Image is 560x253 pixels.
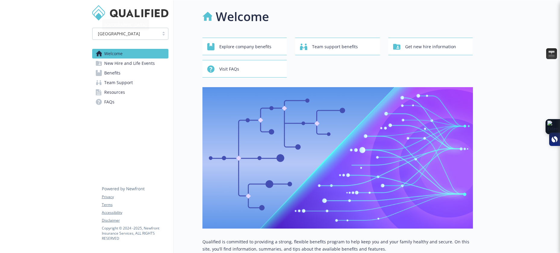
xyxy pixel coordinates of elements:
[92,49,168,59] a: Welcome
[216,8,269,26] h1: Welcome
[202,87,473,229] img: overview page banner
[104,97,114,107] span: FAQs
[102,194,168,200] a: Privacy
[102,210,168,215] a: Accessibility
[202,38,287,55] button: Explore company benefits
[202,238,473,253] p: Qualified is committed to providing a strong, flexible benefits program to help keep you and your...
[104,49,123,59] span: Welcome
[92,97,168,107] a: FAQs
[219,41,271,52] span: Explore company benefits
[104,68,120,78] span: Benefits
[104,59,155,68] span: New Hire and Life Events
[95,30,156,37] span: [GEOGRAPHIC_DATA]
[295,38,380,55] button: Team support benefits
[104,78,133,87] span: Team Support
[405,41,456,52] span: Get new hire information
[92,68,168,78] a: Benefits
[92,59,168,68] a: New Hire and Life Events
[202,60,287,77] button: Visit FAQs
[102,202,168,207] a: Terms
[388,38,473,55] button: Get new hire information
[92,78,168,87] a: Team Support
[98,30,140,37] span: [GEOGRAPHIC_DATA]
[219,63,239,75] span: Visit FAQs
[92,87,168,97] a: Resources
[312,41,358,52] span: Team support benefits
[104,87,125,97] span: Resources
[102,218,168,223] a: Disclaimer
[547,121,558,133] img: Extension Icon
[102,226,168,241] p: Copyright © 2024 - 2025 , Newfront Insurance Services, ALL RIGHTS RESERVED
